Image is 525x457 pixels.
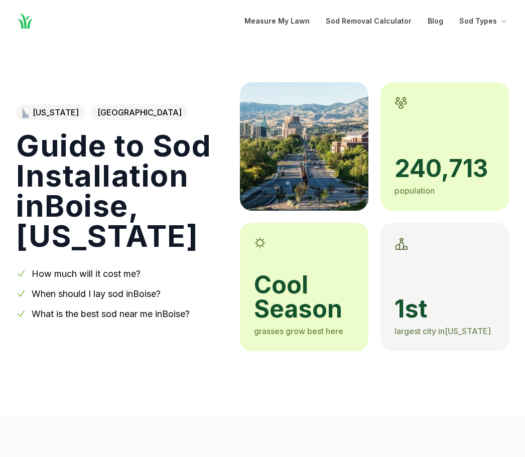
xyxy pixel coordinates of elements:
[91,104,188,120] span: [GEOGRAPHIC_DATA]
[32,309,190,319] a: What is the best sod near me inBoise?
[16,130,224,251] h1: Guide to Sod Installation in Boise , [US_STATE]
[459,15,509,27] button: Sod Types
[16,104,85,120] a: [US_STATE]
[395,326,491,336] span: largest city in [US_STATE]
[22,108,29,118] img: Idaho state outline
[395,186,435,196] span: population
[428,15,443,27] a: Blog
[395,157,495,181] span: 240,713
[254,273,354,321] span: cool season
[244,15,310,27] a: Measure My Lawn
[240,82,368,211] img: A picture of Boise
[32,268,141,279] a: How much will it cost me?
[326,15,412,27] a: Sod Removal Calculator
[395,297,495,321] span: 1st
[32,288,161,299] a: When should I lay sod inBoise?
[254,326,343,336] span: grasses grow best here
